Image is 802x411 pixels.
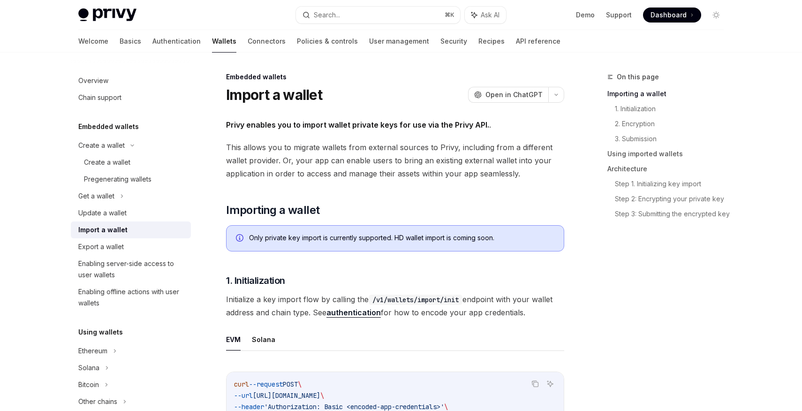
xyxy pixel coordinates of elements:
div: Pregenerating wallets [84,174,151,185]
a: Pregenerating wallets [71,171,191,188]
a: Overview [71,72,191,89]
a: Dashboard [643,8,701,23]
div: Export a wallet [78,241,124,252]
button: Search...⌘K [296,7,460,23]
div: Ethereum [78,345,107,357]
span: POST [283,380,298,388]
a: Welcome [78,30,108,53]
span: \ [320,391,324,400]
h5: Using wallets [78,327,123,338]
button: Solana [252,328,275,350]
a: Step 2: Encrypting your private key [615,191,731,206]
a: Update a wallet [71,205,191,221]
div: Chain support [78,92,121,103]
span: --url [234,391,253,400]
div: Search... [314,9,340,21]
a: Demo [576,10,595,20]
a: Authentication [152,30,201,53]
a: Architecture [607,161,731,176]
a: 2. Encryption [615,116,731,131]
a: 1. Initialization [615,101,731,116]
a: Wallets [212,30,236,53]
span: On this page [617,71,659,83]
button: Toggle dark mode [709,8,724,23]
div: Only private key import is currently supported. HD wallet import is coming soon. [249,233,554,244]
a: Export a wallet [71,238,191,255]
code: /v1/wallets/import/init [369,295,462,305]
h1: Import a wallet [226,86,322,103]
button: Ask AI [544,378,556,390]
span: ⌘ K [445,11,454,19]
span: \ [444,403,448,411]
div: Create a wallet [78,140,125,151]
a: Step 3: Submitting the encrypted key [615,206,731,221]
div: Create a wallet [84,157,130,168]
a: Connectors [248,30,286,53]
a: Chain support [71,89,191,106]
a: Step 1. Initializing key import [615,176,731,191]
h5: Embedded wallets [78,121,139,132]
div: Overview [78,75,108,86]
div: Other chains [78,396,117,407]
div: Update a wallet [78,207,127,219]
span: 1. Initialization [226,274,285,287]
span: \ [298,380,302,388]
a: User management [369,30,429,53]
div: Bitcoin [78,379,99,390]
span: Dashboard [651,10,687,20]
a: Support [606,10,632,20]
div: Import a wallet [78,224,128,236]
span: 'Authorization: Basic <encoded-app-credentials>' [264,403,444,411]
span: Initialize a key import flow by calling the endpoint with your wallet address and chain type. See... [226,293,564,319]
span: --header [234,403,264,411]
a: Using imported wallets [607,146,731,161]
div: Solana [78,362,99,373]
span: --request [249,380,283,388]
svg: Info [236,234,245,244]
span: . [226,118,564,131]
span: curl [234,380,249,388]
a: Policies & controls [297,30,358,53]
a: Import a wallet [71,221,191,238]
button: EVM [226,328,241,350]
a: API reference [516,30,560,53]
div: Enabling server-side access to user wallets [78,258,185,281]
button: Copy the contents from the code block [529,378,541,390]
button: Open in ChatGPT [468,87,548,103]
a: Importing a wallet [607,86,731,101]
span: Ask AI [481,10,499,20]
a: Recipes [478,30,505,53]
a: 3. Submission [615,131,731,146]
img: light logo [78,8,136,22]
span: [URL][DOMAIN_NAME] [253,391,320,400]
span: Open in ChatGPT [485,90,543,99]
a: Basics [120,30,141,53]
a: Enabling server-side access to user wallets [71,255,191,283]
a: authentication [326,308,381,318]
button: Ask AI [465,7,506,23]
a: Enabling offline actions with user wallets [71,283,191,312]
a: Create a wallet [71,154,191,171]
span: This allows you to migrate wallets from external sources to Privy, including from a different wal... [226,141,564,180]
div: Enabling offline actions with user wallets [78,286,185,309]
div: Get a wallet [78,190,114,202]
a: Security [440,30,467,53]
span: Importing a wallet [226,203,319,218]
strong: Privy enables you to import wallet private keys for use via the Privy API. [226,120,489,129]
div: Embedded wallets [226,72,564,82]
